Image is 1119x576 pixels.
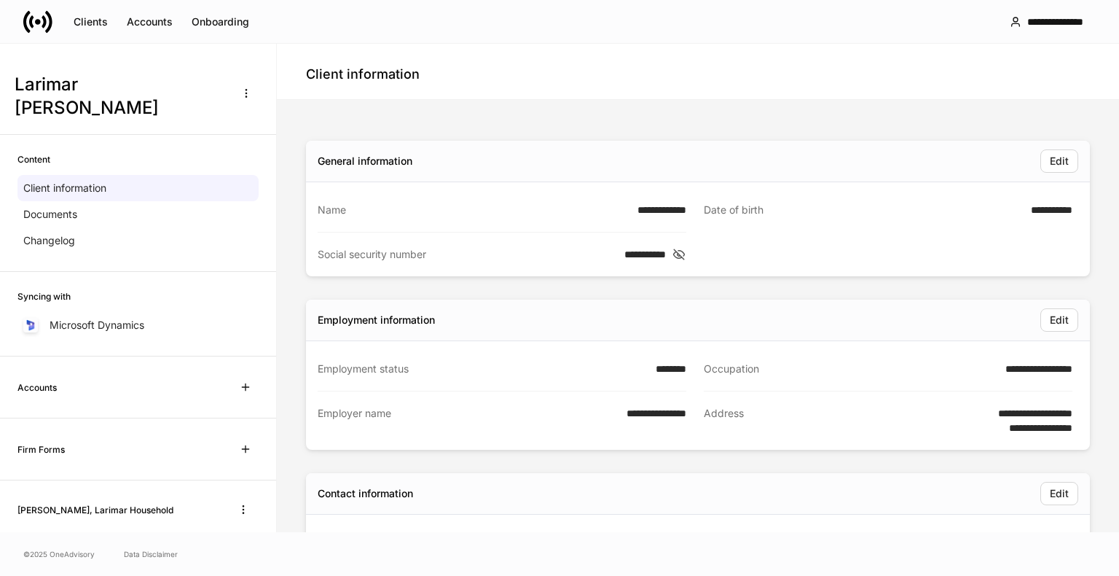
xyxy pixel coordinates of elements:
[64,10,117,34] button: Clients
[23,548,95,560] span: © 2025 OneAdvisory
[318,362,647,376] div: Employment status
[192,17,249,27] div: Onboarding
[17,289,71,303] h6: Syncing with
[704,362,997,376] div: Occupation
[23,181,106,195] p: Client information
[74,17,108,27] div: Clients
[127,17,173,27] div: Accounts
[17,152,50,166] h6: Content
[25,319,36,331] img: sIOyOZvWb5kUEAwh5D03bPzsWHrUXBSdsWHDhg8Ma8+nBQBvlija69eFAv+snJUCyn8AqO+ElBnIpgMAAAAASUVORK5CYII=
[1040,308,1078,332] button: Edit
[117,10,182,34] button: Accounts
[17,443,65,456] h6: Firm Forms
[17,227,259,254] a: Changelog
[704,406,989,435] div: Address
[306,66,420,83] h4: Client information
[318,203,629,217] div: Name
[704,203,1022,218] div: Date of birth
[318,486,413,501] div: Contact information
[318,313,435,327] div: Employment information
[318,406,618,435] div: Employer name
[17,201,259,227] a: Documents
[15,73,225,120] h3: Larimar [PERSON_NAME]
[50,318,144,332] p: Microsoft Dynamics
[1050,489,1069,499] div: Edit
[17,381,57,394] h6: Accounts
[124,548,178,560] a: Data Disclaimer
[17,175,259,201] a: Client information
[23,233,75,248] p: Changelog
[1040,149,1078,173] button: Edit
[318,247,616,262] div: Social security number
[17,503,173,517] h6: [PERSON_NAME], Larimar Household
[182,10,259,34] button: Onboarding
[1040,482,1078,505] button: Edit
[318,154,412,168] div: General information
[17,312,259,338] a: Microsoft Dynamics
[1050,156,1069,166] div: Edit
[23,207,77,222] p: Documents
[1050,315,1069,325] div: Edit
